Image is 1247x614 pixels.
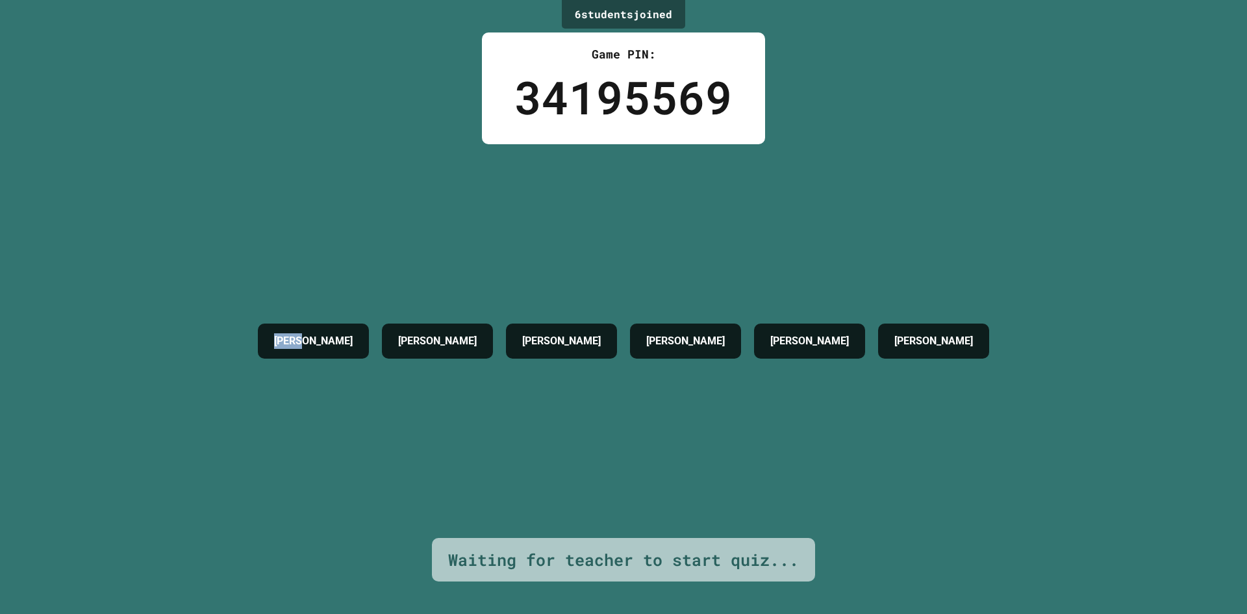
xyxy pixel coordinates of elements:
[448,548,799,572] div: Waiting for teacher to start quiz...
[514,63,733,131] div: 34195569
[522,333,601,349] h4: [PERSON_NAME]
[894,333,973,349] h4: [PERSON_NAME]
[770,333,849,349] h4: [PERSON_NAME]
[398,333,477,349] h4: [PERSON_NAME]
[646,333,725,349] h4: [PERSON_NAME]
[514,45,733,63] div: Game PIN:
[274,333,353,349] h4: [PERSON_NAME]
